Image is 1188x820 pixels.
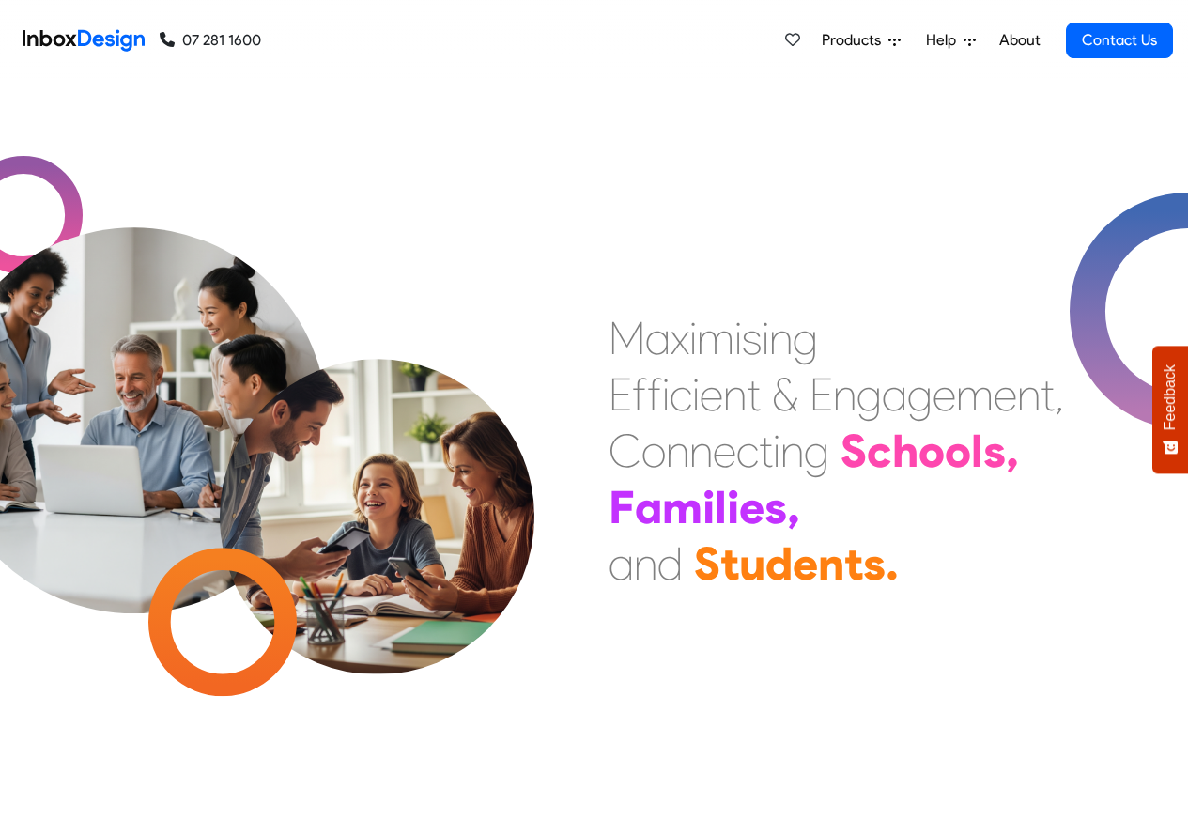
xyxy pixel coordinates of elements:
div: S [694,535,720,592]
div: n [818,535,844,592]
div: s [742,310,762,366]
div: n [769,310,793,366]
div: M [609,310,645,366]
div: n [833,366,856,423]
div: e [793,535,818,592]
div: g [856,366,882,423]
div: c [670,366,692,423]
div: Maximising Efficient & Engagement, Connecting Schools, Families, and Students. [609,310,1064,592]
div: . [886,535,899,592]
div: o [945,423,971,479]
div: n [634,535,657,592]
div: i [689,310,697,366]
div: f [647,366,662,423]
div: i [762,310,769,366]
div: e [739,479,764,535]
div: t [747,366,761,423]
div: t [844,535,863,592]
div: i [773,423,780,479]
div: i [692,366,700,423]
a: Help [918,22,983,59]
span: Feedback [1162,364,1179,430]
div: i [702,479,715,535]
div: i [734,310,742,366]
div: m [662,479,702,535]
a: Contact Us [1066,23,1173,58]
div: e [713,423,736,479]
div: F [609,479,635,535]
a: About [994,22,1045,59]
div: i [662,366,670,423]
div: S [841,423,867,479]
span: Help [926,29,964,52]
div: g [804,423,829,479]
img: parents_with_child.png [180,281,574,674]
div: n [780,423,804,479]
div: a [635,479,662,535]
div: & [772,366,798,423]
div: x [671,310,689,366]
div: c [736,423,759,479]
div: g [793,310,818,366]
div: n [689,423,713,479]
div: s [983,423,1006,479]
div: l [715,479,727,535]
div: e [994,366,1017,423]
div: n [1017,366,1041,423]
div: , [1055,366,1064,423]
div: s [863,535,886,592]
div: m [956,366,994,423]
div: t [1041,366,1055,423]
div: u [739,535,765,592]
a: Products [814,22,908,59]
div: i [727,479,739,535]
div: n [723,366,747,423]
div: g [907,366,933,423]
div: d [657,535,683,592]
div: t [720,535,739,592]
div: h [892,423,918,479]
div: l [971,423,983,479]
div: E [810,366,833,423]
div: m [697,310,734,366]
div: o [918,423,945,479]
div: C [609,423,641,479]
div: n [666,423,689,479]
div: f [632,366,647,423]
div: s [764,479,787,535]
div: e [933,366,956,423]
div: a [645,310,671,366]
span: Products [822,29,888,52]
div: , [1006,423,1019,479]
div: , [787,479,800,535]
div: e [700,366,723,423]
button: Feedback - Show survey [1152,346,1188,473]
div: d [765,535,793,592]
div: o [641,423,666,479]
div: c [867,423,892,479]
div: t [759,423,773,479]
a: 07 281 1600 [160,29,261,52]
div: E [609,366,632,423]
div: a [882,366,907,423]
div: a [609,535,634,592]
